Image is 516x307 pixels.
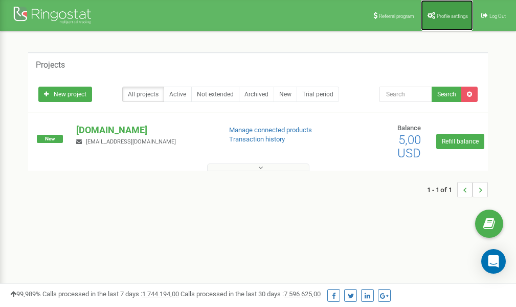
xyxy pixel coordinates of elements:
[76,124,212,137] p: [DOMAIN_NAME]
[36,60,65,70] h5: Projects
[122,87,164,102] a: All projects
[42,290,179,298] span: Calls processed in the last 7 days :
[239,87,274,102] a: Archived
[437,13,468,19] span: Profile settings
[297,87,339,102] a: Trial period
[489,13,506,19] span: Log Out
[229,135,285,143] a: Transaction history
[397,124,421,132] span: Balance
[432,87,462,102] button: Search
[229,126,312,134] a: Manage connected products
[181,290,321,298] span: Calls processed in the last 30 days :
[427,182,457,197] span: 1 - 1 of 1
[427,172,488,208] nav: ...
[274,87,297,102] a: New
[284,290,321,298] u: 7 596 625,00
[379,13,414,19] span: Referral program
[397,133,421,160] span: 5,00 USD
[436,134,484,149] a: Refill balance
[38,87,92,102] a: New project
[10,290,41,298] span: 99,989%
[191,87,239,102] a: Not extended
[86,138,176,145] span: [EMAIL_ADDRESS][DOMAIN_NAME]
[164,87,192,102] a: Active
[37,135,63,143] span: New
[481,249,506,274] div: Open Intercom Messenger
[379,87,432,102] input: Search
[142,290,179,298] u: 1 744 194,00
